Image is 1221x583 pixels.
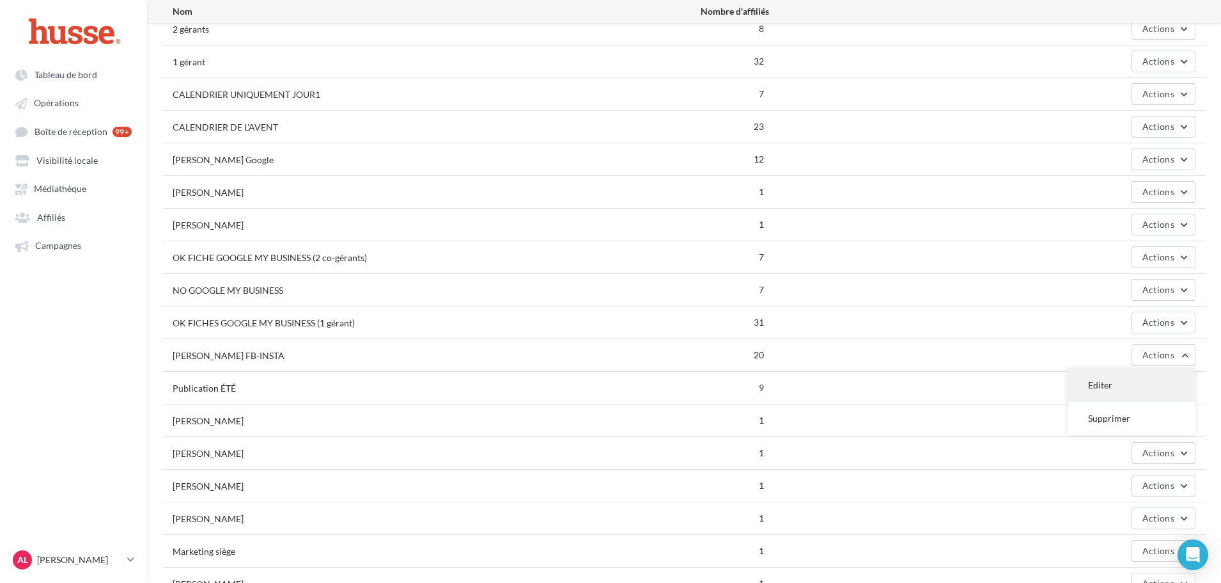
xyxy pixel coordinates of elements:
div: OK FICHES GOOGLE MY BUSINESS (1 gérant) [173,317,355,330]
div: CALENDRIER DE L'AVENT [173,121,278,134]
span: Actions [1142,447,1174,458]
span: Opérations [34,98,79,109]
div: OK FICHE GOOGLE MY BUSINESS (2 co-gérants) [173,252,367,264]
div: Nom [173,5,599,18]
span: Actions [1142,545,1174,556]
span: Actions [1142,513,1174,523]
div: [PERSON_NAME] [173,480,244,493]
div: Open Intercom Messenger [1178,539,1208,570]
button: Editer [1068,369,1195,402]
a: Médiathèque [8,177,139,200]
span: Campagnes [35,241,81,252]
span: Actions [1142,186,1174,197]
div: 7 [599,88,770,100]
div: 20 [599,349,770,362]
button: Actions [1132,83,1195,105]
div: 12 [599,153,770,166]
div: 31 [599,316,770,329]
div: 99+ [113,127,132,137]
div: [PERSON_NAME] Google [173,154,274,166]
button: Actions [1132,148,1195,170]
div: [PERSON_NAME] [173,415,244,427]
div: 8 [599,22,770,35]
button: Actions [1132,442,1195,464]
a: Opérations [8,91,139,114]
button: Actions [1132,246,1195,268]
div: 2 gérants [173,23,209,36]
div: 9 [599,381,770,394]
div: 1 gérant [173,56,205,68]
button: Actions [1132,181,1195,203]
span: Actions [1142,56,1174,67]
span: AL [17,554,28,566]
span: Actions [1142,349,1174,360]
button: Actions [1132,344,1195,366]
a: Visibilité locale [8,148,139,172]
span: Affiliés [37,212,65,223]
span: Actions [1142,121,1174,132]
div: Publication ÉTÉ [173,382,236,395]
p: [PERSON_NAME] [37,554,122,566]
span: Actions [1142,154,1174,164]
div: [PERSON_NAME] [173,513,244,525]
a: Boîte de réception 99+ [8,120,139,143]
div: 1 [599,512,770,525]
span: Boîte de réception [35,126,107,137]
div: 1 [599,218,770,231]
div: 32 [599,55,770,68]
button: Actions [1132,540,1195,562]
div: 7 [599,284,770,296]
a: Campagnes [8,234,139,257]
div: NO GOOGLE MY BUSINESS [173,284,283,297]
a: Tableau de bord [8,63,139,86]
span: Visibilité locale [36,155,98,166]
a: AL [PERSON_NAME] [10,548,137,572]
span: Actions [1142,317,1174,328]
button: Actions [1132,475,1195,497]
span: Actions [1142,219,1174,230]
div: [PERSON_NAME] [173,219,244,232]
span: Actions [1142,252,1174,262]
span: Tableau de bord [35,69,97,80]
div: 1 [599,447,770,459]
span: Actions [1142,480,1174,491]
a: Affiliés [8,205,139,228]
div: [PERSON_NAME] [173,186,244,199]
span: Médiathèque [34,184,86,195]
span: Actions [1142,284,1174,295]
div: [PERSON_NAME] FB-INSTA [173,349,284,362]
div: [PERSON_NAME] [173,447,244,460]
button: Actions [1132,214,1195,236]
div: 23 [599,120,770,133]
button: Actions [1132,18,1195,40]
button: Actions [1132,312,1195,333]
div: 1 [599,414,770,427]
span: Actions [1142,23,1174,34]
button: Supprimer [1068,402,1195,435]
div: 1 [599,545,770,557]
div: 7 [599,251,770,264]
span: Actions [1142,88,1174,99]
div: 1 [599,186,770,198]
button: Actions [1132,116,1195,138]
div: CALENDRIER UNIQUEMENT JOUR1 [173,88,320,101]
button: Actions [1132,51,1195,72]
div: Nombre d'affiliés [599,5,770,18]
div: 1 [599,479,770,492]
button: Actions [1132,507,1195,529]
button: Actions [1132,279,1195,301]
div: Marketing siège [173,545,235,558]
